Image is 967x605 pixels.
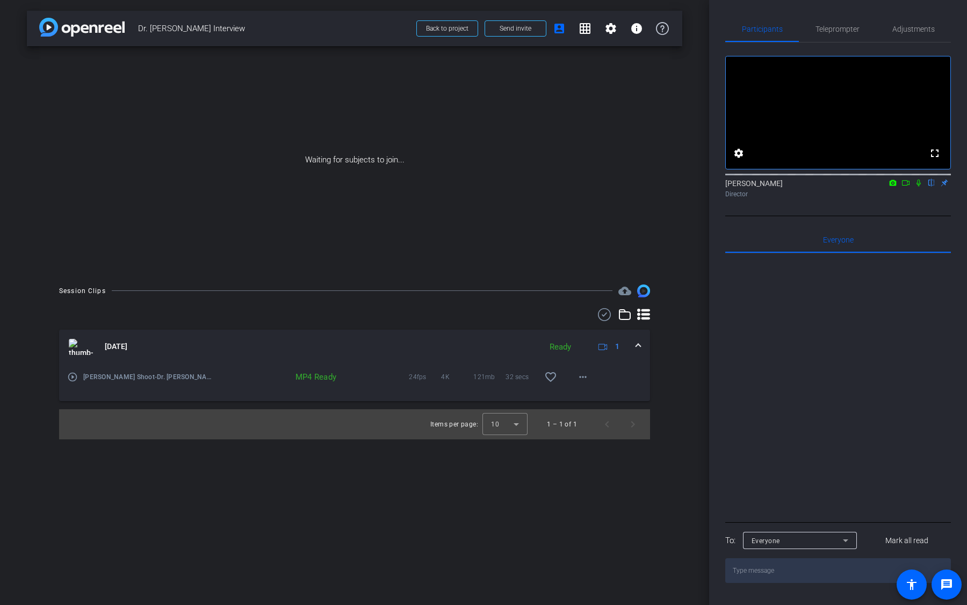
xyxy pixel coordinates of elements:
span: Participants [742,25,783,33]
div: [PERSON_NAME] [725,178,951,199]
span: Everyone [823,236,854,244]
button: Send invite [485,20,546,37]
mat-icon: fullscreen [928,147,941,160]
mat-icon: message [940,578,953,591]
div: Director [725,189,951,199]
mat-icon: accessibility [905,578,918,591]
span: Send invite [500,24,531,33]
span: Mark all read [885,535,928,546]
button: Previous page [594,411,620,437]
div: Waiting for subjects to join... [27,46,682,274]
div: Ready [544,341,576,353]
span: Back to project [426,25,468,32]
img: Session clips [637,284,650,297]
span: 32 secs [506,372,538,382]
img: thumb-nail [69,339,93,355]
span: Adjustments [892,25,935,33]
span: 121mb [473,372,506,382]
span: 24fps [409,372,441,382]
mat-expansion-panel-header: thumb-nail[DATE]Ready1 [59,330,650,364]
span: Dr. [PERSON_NAME] Interview [138,18,410,39]
span: 1 [615,341,619,352]
mat-icon: play_circle_outline [67,372,78,382]
span: [DATE] [105,341,127,352]
mat-icon: account_box [553,22,566,35]
mat-icon: favorite_border [544,371,557,383]
span: 4K [441,372,473,382]
span: Destinations for your clips [618,284,631,297]
div: Session Clips [59,286,106,296]
div: To: [725,535,735,547]
img: app-logo [39,18,125,37]
button: Mark all read [863,531,951,550]
div: thumb-nail[DATE]Ready1 [59,364,650,401]
div: 1 – 1 of 1 [547,419,577,430]
mat-icon: more_horiz [576,371,589,383]
button: Back to project [416,20,478,37]
span: Everyone [752,537,780,545]
span: [PERSON_NAME] Shoot-Dr. [PERSON_NAME] Interview-[PERSON_NAME]-2025-10-01-09-23-45-753-0 [83,372,217,382]
button: Next page [620,411,646,437]
div: MP4 Ready [284,372,342,382]
mat-icon: cloud_upload [618,284,631,297]
mat-icon: settings [732,147,745,160]
span: Teleprompter [816,25,860,33]
div: Items per page: [430,419,478,430]
mat-icon: info [630,22,643,35]
mat-icon: grid_on [579,22,591,35]
mat-icon: flip [925,177,938,187]
mat-icon: settings [604,22,617,35]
